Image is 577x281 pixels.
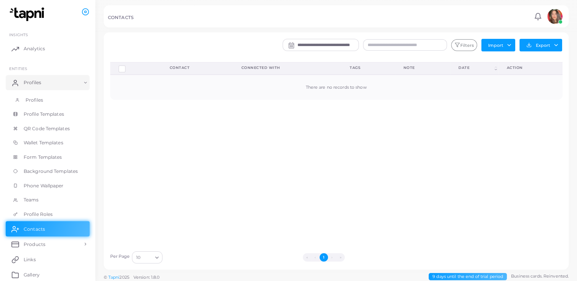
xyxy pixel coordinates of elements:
span: Analytics [24,45,45,52]
a: Profiles [6,75,90,90]
span: Business cards. Reinvented. [511,273,569,279]
a: Background Templates [6,164,90,179]
a: Profile Roles [6,207,90,222]
a: QR Code Templates [6,121,90,136]
a: Products [6,236,90,252]
div: Date [458,65,493,70]
div: There are no records to show [119,85,554,91]
div: Connected With [241,65,333,70]
span: 9 days until the end of trial period [429,273,507,280]
a: Phone Wallpaper [6,179,90,193]
span: Products [24,241,45,248]
span: QR Code Templates [24,125,70,132]
button: Go to page 1 [320,253,328,262]
label: Per Page [110,254,130,260]
span: 2025 [119,274,129,281]
button: Import [481,39,515,51]
a: avatar [545,9,564,24]
div: Contact [170,65,225,70]
a: Teams [6,193,90,207]
a: Form Templates [6,150,90,164]
img: avatar [547,9,563,24]
div: Tags [350,65,386,70]
span: INSIGHTS [9,32,28,37]
th: Row-selection [110,62,161,75]
span: Wallet Templates [24,139,63,146]
span: 10 [136,254,140,262]
div: Note [403,65,442,70]
h5: CONTACTS [108,15,133,20]
span: Version: 1.8.0 [133,275,160,280]
input: Search for option [141,253,152,262]
span: Form Templates [24,154,62,161]
span: © [104,274,159,281]
a: Contacts [6,221,90,236]
span: Teams [24,196,39,203]
a: Analytics [6,41,90,56]
span: Profiles [26,97,43,104]
ul: Pagination [164,253,482,262]
span: Profile Templates [24,111,64,118]
button: Filters [451,39,477,51]
span: ENTITIES [9,66,27,71]
span: Profile Roles [24,211,53,218]
div: Search for option [132,251,162,263]
span: Contacts [24,226,45,233]
img: logo [7,7,49,21]
span: Profiles [24,79,41,86]
span: Links [24,256,36,263]
a: Wallet Templates [6,136,90,150]
a: Links [6,252,90,267]
span: Phone Wallpaper [24,182,64,189]
span: Gallery [24,271,40,278]
button: Export [519,39,562,51]
div: action [507,65,554,70]
span: Background Templates [24,168,78,175]
a: Profiles [6,93,90,107]
a: Tapni [108,275,120,280]
a: Profile Templates [6,107,90,121]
